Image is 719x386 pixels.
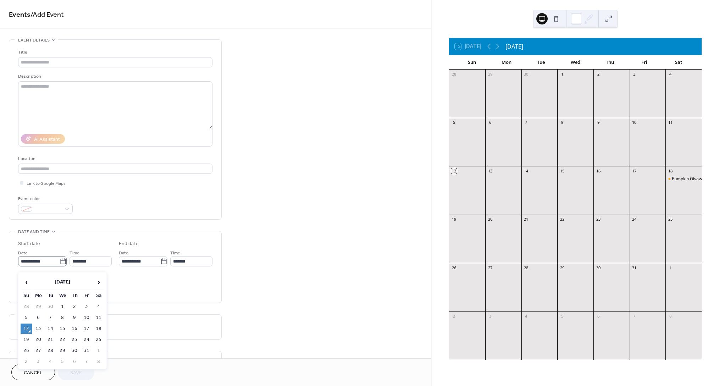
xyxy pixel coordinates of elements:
td: 29 [57,346,68,356]
td: 1 [57,302,68,312]
div: 16 [596,168,601,173]
td: 15 [57,324,68,334]
td: 7 [81,357,92,367]
div: 9 [596,120,601,125]
div: Description [18,73,211,80]
div: 27 [487,265,493,270]
span: › [93,275,104,289]
div: Fri [627,55,662,70]
td: 20 [33,335,44,345]
td: 22 [57,335,68,345]
div: 15 [559,168,565,173]
div: 7 [524,120,529,125]
div: Start date [18,240,40,248]
div: 3 [487,313,493,319]
td: 31 [81,346,92,356]
td: 8 [93,357,104,367]
div: 22 [559,217,565,222]
div: Wed [558,55,593,70]
div: 10 [632,120,637,125]
div: 29 [487,72,493,77]
td: 19 [21,335,32,345]
div: 8 [559,120,565,125]
td: 21 [45,335,56,345]
div: Sun [455,55,489,70]
td: 18 [93,324,104,334]
th: [DATE] [33,275,92,290]
th: Mo [33,291,44,301]
td: 28 [21,302,32,312]
td: 12 [21,324,32,334]
div: [DATE] [505,42,523,51]
td: 3 [81,302,92,312]
div: 7 [632,313,637,319]
div: End date [119,240,139,248]
td: 6 [69,357,80,367]
td: 6 [33,313,44,323]
span: Time [70,249,79,257]
div: 25 [668,217,673,222]
span: Cancel [24,369,43,377]
td: 25 [93,335,104,345]
td: 9 [69,313,80,323]
div: 28 [451,72,457,77]
div: Tue [524,55,558,70]
div: Sat [662,55,696,70]
button: Cancel [11,364,55,380]
td: 13 [33,324,44,334]
td: 30 [69,346,80,356]
div: 17 [632,168,637,173]
th: Th [69,291,80,301]
div: 28 [524,265,529,270]
td: 8 [57,313,68,323]
div: Thu [593,55,627,70]
div: 20 [487,217,493,222]
span: Date and time [18,228,50,236]
td: 23 [69,335,80,345]
div: Event color [18,195,71,203]
span: Event details [18,37,50,44]
div: 3 [632,72,637,77]
div: 31 [632,265,637,270]
span: / Add Event [31,8,64,22]
div: Pumpkin Givaway [665,176,702,182]
td: 4 [93,302,104,312]
div: 23 [596,217,601,222]
td: 2 [21,357,32,367]
div: 24 [632,217,637,222]
th: Tu [45,291,56,301]
span: Link to Google Maps [27,180,66,187]
td: 2 [69,302,80,312]
td: 17 [81,324,92,334]
th: Su [21,291,32,301]
div: 2 [596,72,601,77]
td: 14 [45,324,56,334]
div: 6 [596,313,601,319]
div: Pumpkin Givaway [672,176,707,182]
span: Date [119,249,128,257]
td: 29 [33,302,44,312]
td: 5 [57,357,68,367]
div: 18 [668,168,673,173]
div: Title [18,49,211,56]
div: 4 [524,313,529,319]
span: Date [18,249,28,257]
td: 24 [81,335,92,345]
td: 11 [93,313,104,323]
div: 12 [451,168,457,173]
td: 10 [81,313,92,323]
div: 11 [668,120,673,125]
div: 1 [668,265,673,270]
td: 26 [21,346,32,356]
td: 3 [33,357,44,367]
div: 6 [487,120,493,125]
div: 5 [451,120,457,125]
td: 7 [45,313,56,323]
a: Events [9,8,31,22]
span: Time [170,249,180,257]
td: 30 [45,302,56,312]
td: 16 [69,324,80,334]
td: 28 [45,346,56,356]
div: 21 [524,217,529,222]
